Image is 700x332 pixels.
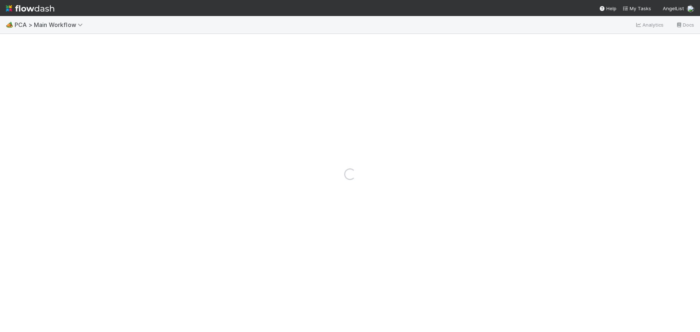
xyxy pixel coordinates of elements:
img: avatar_28c6a484-83f6-4d9b-aa3b-1410a709a33e.png [687,5,694,12]
a: My Tasks [622,5,651,12]
span: AngelList [663,5,684,11]
img: logo-inverted-e16ddd16eac7371096b0.svg [6,2,54,15]
span: My Tasks [622,5,651,11]
div: Help [599,5,617,12]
